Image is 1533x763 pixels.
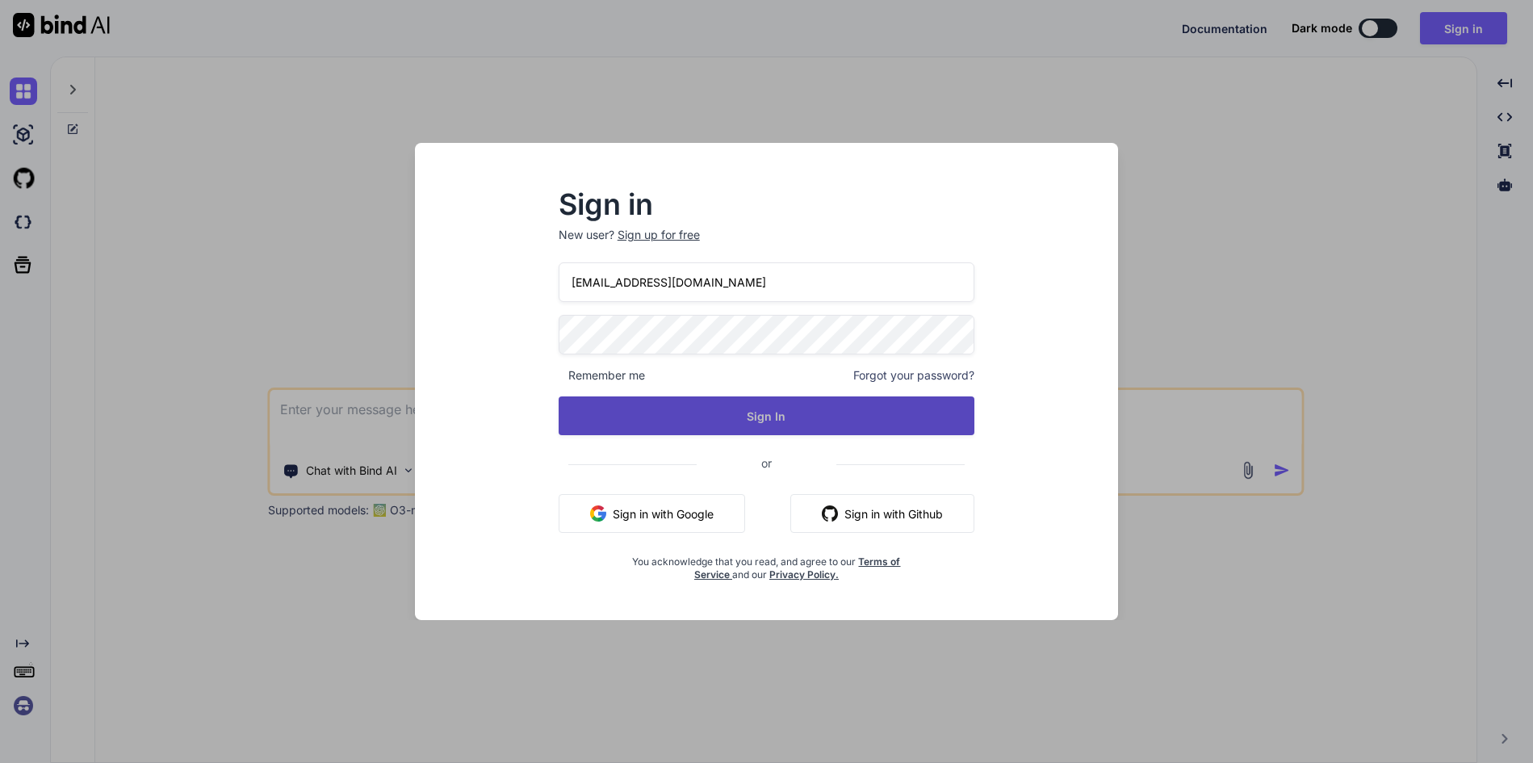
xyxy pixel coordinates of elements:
[628,546,906,581] div: You acknowledge that you read, and agree to our and our
[790,494,974,533] button: Sign in with Github
[559,396,975,435] button: Sign In
[590,505,606,522] img: google
[559,367,645,384] span: Remember me
[618,227,700,243] div: Sign up for free
[559,227,975,262] p: New user?
[697,443,836,483] span: or
[559,494,745,533] button: Sign in with Google
[769,568,839,581] a: Privacy Policy.
[559,191,975,217] h2: Sign in
[853,367,974,384] span: Forgot your password?
[559,262,975,302] input: Login or Email
[694,555,901,581] a: Terms of Service
[822,505,838,522] img: github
